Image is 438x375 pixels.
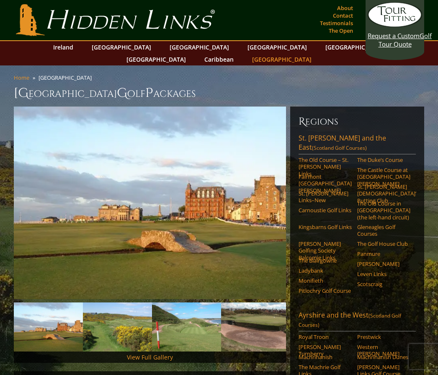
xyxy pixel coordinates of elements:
a: [PERSON_NAME] Golfing Society Balcomie Links [299,240,352,261]
a: Pitlochry Golf Course [299,287,352,294]
a: St. [PERSON_NAME] Links–New [299,190,352,204]
a: The Blairgowrie [299,257,352,264]
a: The Old Course in [GEOGRAPHIC_DATA] (the left-hand circuit) [357,200,410,221]
a: Caribbean [200,53,238,65]
a: St. [PERSON_NAME] [DEMOGRAPHIC_DATA]’ Putting Club [357,183,410,204]
a: Contact [331,10,355,21]
a: [GEOGRAPHIC_DATA] [165,41,233,53]
a: Royal Troon [299,333,352,340]
a: Scotscraig [357,281,410,287]
a: Carnoustie Golf Links [299,207,352,214]
a: [PERSON_NAME] Turnberry [299,344,352,357]
h1: [GEOGRAPHIC_DATA] olf ackages [14,85,424,102]
a: Home [14,74,29,81]
a: The Old Course – St. [PERSON_NAME] Links [299,156,352,177]
li: [GEOGRAPHIC_DATA] [39,74,95,81]
a: Panmure [357,250,410,257]
a: The Duke’s Course [357,156,410,163]
span: P [145,85,153,102]
span: (Scotland Golf Courses) [312,144,367,151]
a: Ireland [49,41,77,53]
a: View Full Gallery [127,353,173,361]
a: Request a CustomGolf Tour Quote [368,2,422,48]
a: About [335,2,355,14]
a: The Golf House Club [357,240,410,247]
a: The Open [327,25,355,36]
a: [GEOGRAPHIC_DATA] [122,53,190,65]
a: [PERSON_NAME] [357,260,410,267]
a: [GEOGRAPHIC_DATA] [88,41,155,53]
a: Monifieth [299,277,352,284]
a: The Castle Course at [GEOGRAPHIC_DATA][PERSON_NAME] [357,167,410,187]
a: [GEOGRAPHIC_DATA] [321,41,389,53]
a: Prestwick [357,333,410,340]
h6: Regions [299,115,416,128]
a: [GEOGRAPHIC_DATA] [248,53,316,65]
a: Testimonials [318,17,355,29]
a: Western [PERSON_NAME] [357,344,410,357]
span: G [117,85,127,102]
a: [GEOGRAPHIC_DATA] [243,41,311,53]
a: Gleneagles Golf Courses [357,224,410,237]
a: St. [PERSON_NAME] and the East(Scotland Golf Courses) [299,133,416,154]
a: Machrihanish [299,354,352,360]
a: Machrihanish Dunes [357,354,410,360]
a: Kingsbarns Golf Links [299,224,352,230]
a: Ladybank [299,267,352,274]
span: Request a Custom [368,31,420,40]
a: Leven Links [357,271,410,277]
a: Fairmont [GEOGRAPHIC_DATA][PERSON_NAME] [299,173,352,194]
a: Ayrshire and the West(Scotland Golf Courses) [299,310,416,331]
